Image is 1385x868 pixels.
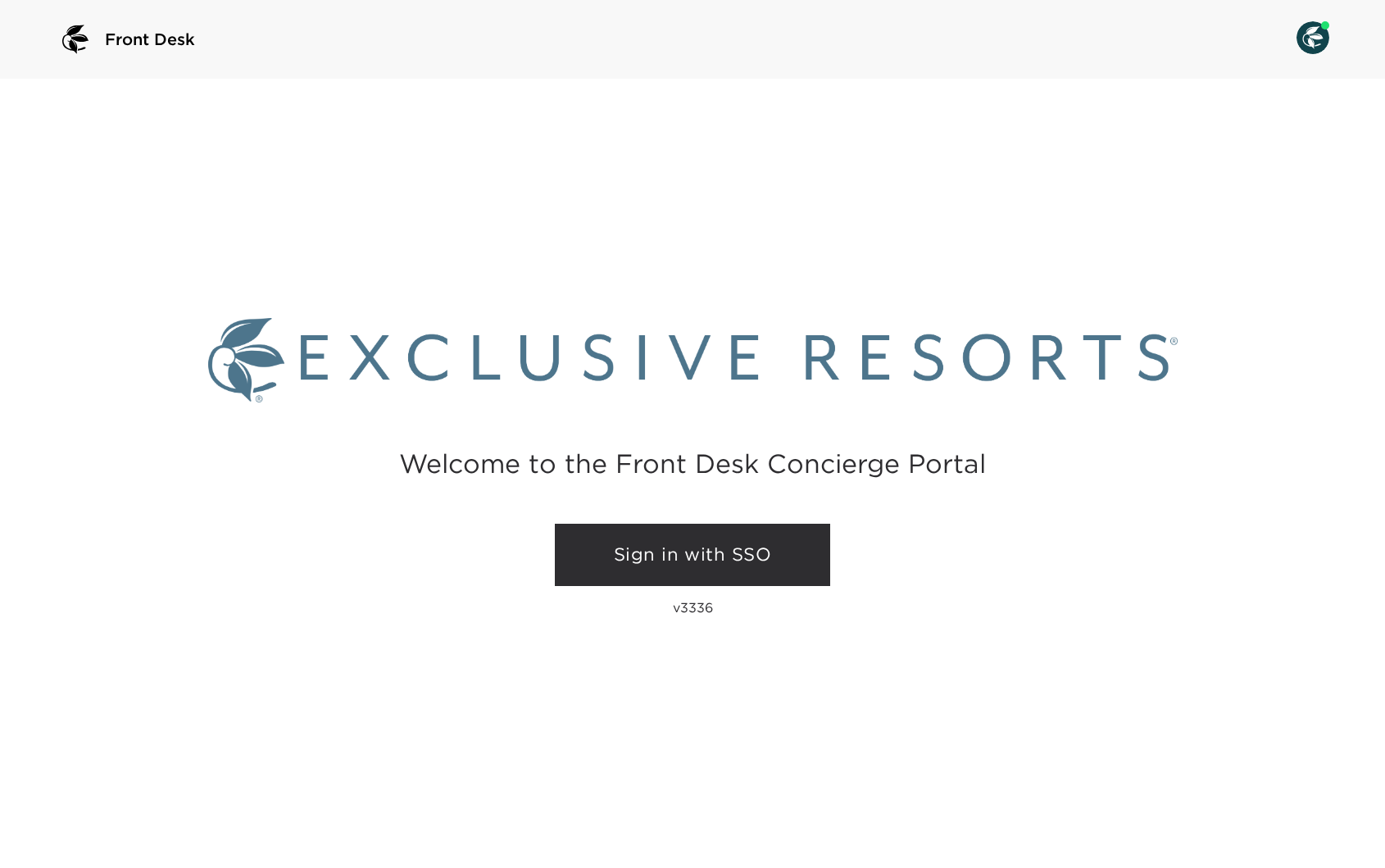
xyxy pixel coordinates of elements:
[105,28,195,51] span: Front Desk
[399,451,986,476] h2: Welcome to the Front Desk Concierge Portal
[208,318,1178,402] img: Exclusive Resorts logo
[1296,21,1329,54] img: User
[555,524,830,586] a: Sign in with SSO
[673,599,713,616] p: v3336
[56,20,95,59] img: logo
